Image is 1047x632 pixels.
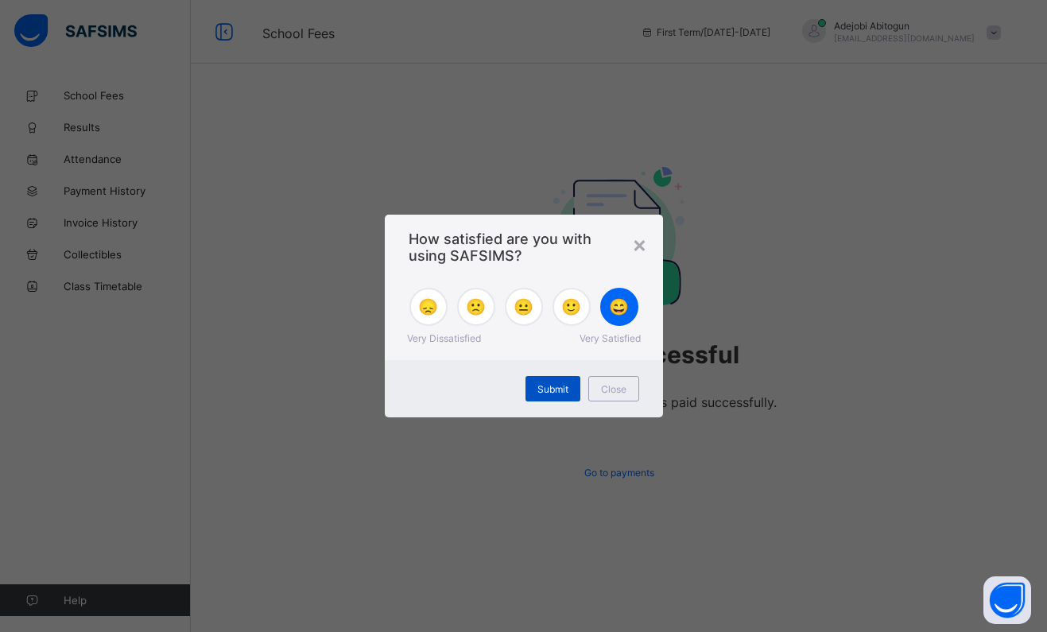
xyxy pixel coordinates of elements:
[609,297,629,316] span: 😄
[983,576,1031,624] button: Open asap
[514,297,533,316] span: 😐
[466,297,486,316] span: 🙁
[601,383,626,395] span: Close
[537,383,568,395] span: Submit
[418,297,438,316] span: 😞
[407,332,481,344] span: Very Dissatisfied
[632,231,647,258] div: ×
[409,231,639,264] span: How satisfied are you with using SAFSIMS?
[580,332,641,344] span: Very Satisfied
[561,297,581,316] span: 🙂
